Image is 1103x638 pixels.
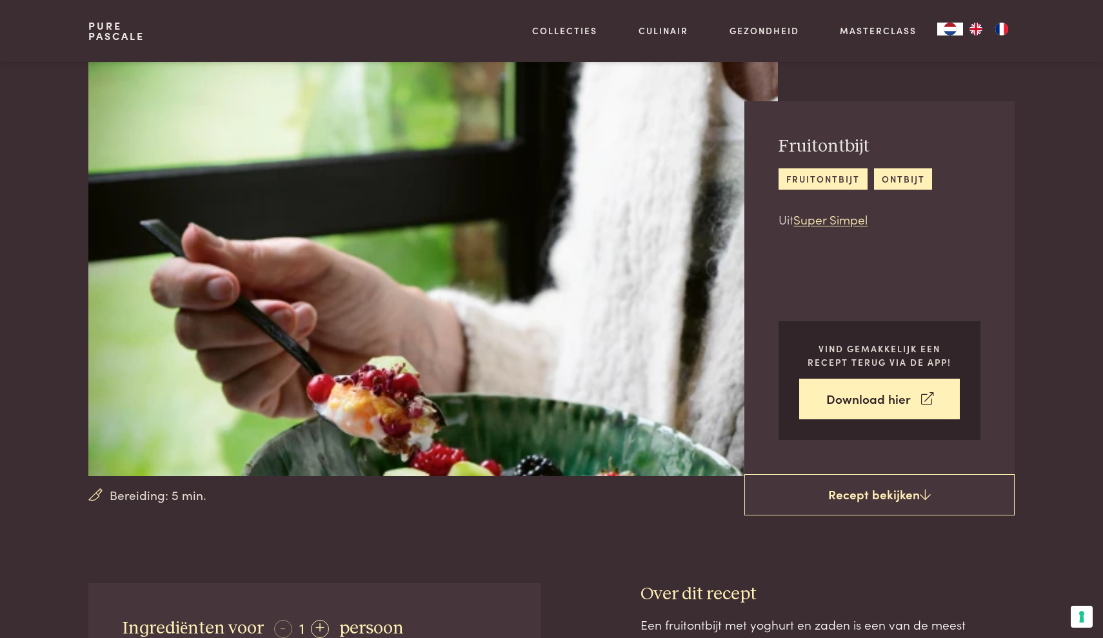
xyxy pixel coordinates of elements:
[641,583,1015,606] h3: Over dit recept
[639,24,688,37] a: Culinair
[793,210,868,228] a: Super Simpel
[963,23,989,35] a: EN
[311,620,329,638] div: +
[963,23,1015,35] ul: Language list
[874,168,932,190] a: ontbijt
[110,486,206,504] span: Bereiding: 5 min.
[299,617,304,638] span: 1
[779,135,932,158] h2: Fruitontbijt
[123,619,264,637] span: Ingrediënten voor
[937,23,963,35] div: Language
[989,23,1015,35] a: FR
[937,23,963,35] a: NL
[937,23,1015,35] aside: Language selected: Nederlands
[779,210,932,229] p: Uit
[730,24,799,37] a: Gezondheid
[779,168,867,190] a: fruitontbijt
[744,474,1015,515] a: Recept bekijken
[339,619,404,637] span: persoon
[532,24,597,37] a: Collecties
[799,342,960,368] p: Vind gemakkelijk een recept terug via de app!
[88,62,778,476] img: Fruitontbijt
[840,24,917,37] a: Masterclass
[799,379,960,419] a: Download hier
[88,21,144,41] a: PurePascale
[1071,606,1093,628] button: Uw voorkeuren voor toestemming voor trackingtechnologieën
